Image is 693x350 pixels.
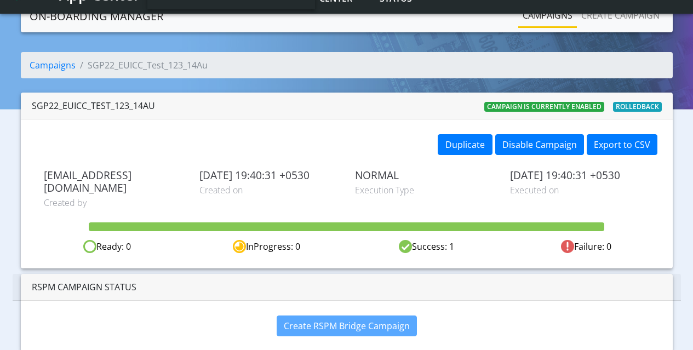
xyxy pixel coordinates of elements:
li: SGP22_EUICC_Test_123_14Au [76,59,208,72]
button: Export to CSV [587,134,657,155]
img: fail.svg [561,240,574,253]
img: in-progress.svg [233,240,246,253]
img: success.svg [399,240,412,253]
div: InProgress: 0 [187,240,346,254]
a: On-Boarding Manager [30,5,163,27]
button: Create RSPM Bridge Campaign [277,315,417,336]
img: ready.svg [83,240,96,253]
span: Create RSPM Bridge Campaign [284,320,410,332]
span: Campaign is currently enabled [484,102,604,112]
span: [DATE] 19:40:31 +0530 [199,169,339,181]
a: Create campaign [577,4,664,26]
span: Rolledback [613,102,662,112]
nav: breadcrumb [21,52,673,87]
div: Failure: 0 [506,240,666,254]
span: Execution Type [355,183,494,197]
span: NORMAL [355,169,494,181]
div: SGP22_EUICC_Test_123_14Au [32,99,155,112]
a: Campaigns [518,4,577,26]
div: Ready: 0 [27,240,187,254]
span: [DATE] 19:40:31 +0530 [510,169,649,181]
a: Campaigns [30,59,76,71]
span: [EMAIL_ADDRESS][DOMAIN_NAME] [44,169,183,194]
span: Created by [44,196,183,209]
span: Executed on [510,183,649,197]
button: Duplicate [438,134,492,155]
span: RSPM Campaign Status [32,281,136,293]
button: Disable Campaign [495,134,584,155]
span: Created on [199,183,339,197]
div: Success: 1 [347,240,506,254]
